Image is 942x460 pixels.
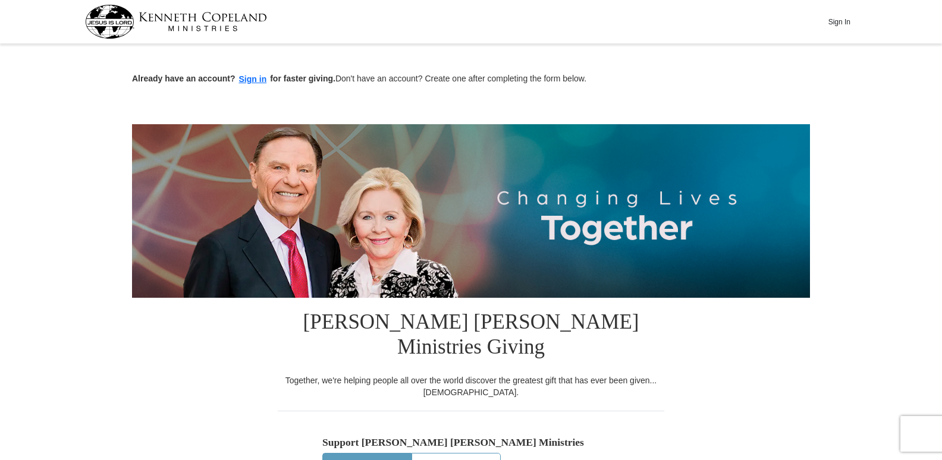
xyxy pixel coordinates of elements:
[278,374,664,398] div: Together, we're helping people all over the world discover the greatest gift that has ever been g...
[85,5,267,39] img: kcm-header-logo.svg
[821,12,857,31] button: Sign In
[132,73,810,86] p: Don't have an account? Create one after completing the form below.
[322,436,620,449] h5: Support [PERSON_NAME] [PERSON_NAME] Ministries
[132,74,335,83] strong: Already have an account? for faster giving.
[235,73,271,86] button: Sign in
[278,298,664,374] h1: [PERSON_NAME] [PERSON_NAME] Ministries Giving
